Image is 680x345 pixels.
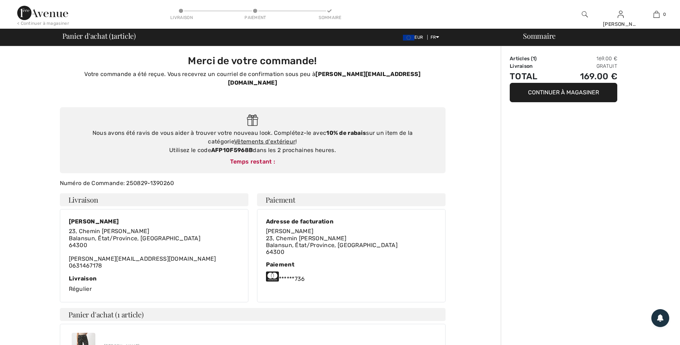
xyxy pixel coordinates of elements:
img: Euro [403,35,414,41]
div: [PERSON_NAME] [603,20,638,28]
div: Numéro de Commande: 250829-1390260 [56,179,450,188]
td: Gratuit [556,62,617,70]
td: Livraison [510,62,556,70]
strong: [PERSON_NAME][EMAIL_ADDRESS][DOMAIN_NAME] [228,71,421,86]
div: Temps restant : [67,157,438,166]
span: 23, Chemin [PERSON_NAME] Balansun, État/Province, [GEOGRAPHIC_DATA] 64300 [266,235,398,255]
span: EUR [403,35,426,40]
img: Mon panier [653,10,660,19]
div: Sommaire [319,14,340,21]
span: 1 [533,56,535,62]
td: 169.00 € [556,70,617,83]
p: Votre commande a été reçue. Vous recevrez un courriel de confirmation sous peu à [64,70,441,87]
div: Livraison [170,14,192,21]
h4: Livraison [60,193,248,206]
div: Nous avons été ravis de vous aider à trouver votre nouveau look. Complétez-le avec sur un item de... [67,129,438,155]
div: [PERSON_NAME] [69,218,216,225]
span: Panier d'achat ( article) [62,32,136,39]
div: Régulier [69,275,239,293]
img: Mes infos [618,10,624,19]
a: 0 [639,10,674,19]
span: [PERSON_NAME] [266,228,314,235]
div: Paiement [266,261,437,268]
span: 0 [663,11,666,18]
td: Total [510,70,556,83]
div: Paiement [244,14,266,21]
div: < Continuer à magasiner [17,20,69,27]
a: Se connecter [618,11,624,18]
img: 1ère Avenue [17,6,68,20]
h3: Merci de votre commande! [64,55,441,67]
h4: Paiement [257,193,446,206]
span: FR [431,35,439,40]
strong: 10% de rabais [326,129,366,136]
h4: Panier d'achat (1 article) [60,308,446,321]
div: Livraison [69,275,239,282]
span: 1 [111,30,114,40]
strong: AFP10F5968B [211,147,253,153]
img: Gift.svg [247,114,258,126]
div: Sommaire [514,32,676,39]
a: Vêtements d'extérieur [234,138,295,145]
div: [PERSON_NAME][EMAIL_ADDRESS][DOMAIN_NAME] 0631467178 [69,228,216,269]
td: Articles ( ) [510,55,556,62]
button: Continuer à magasiner [510,83,617,102]
div: Adresse de facturation [266,218,398,225]
img: recherche [582,10,588,19]
td: 169.00 € [556,55,617,62]
span: 23, Chemin [PERSON_NAME] Balansun, État/Province, [GEOGRAPHIC_DATA] 64300 [69,228,201,248]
